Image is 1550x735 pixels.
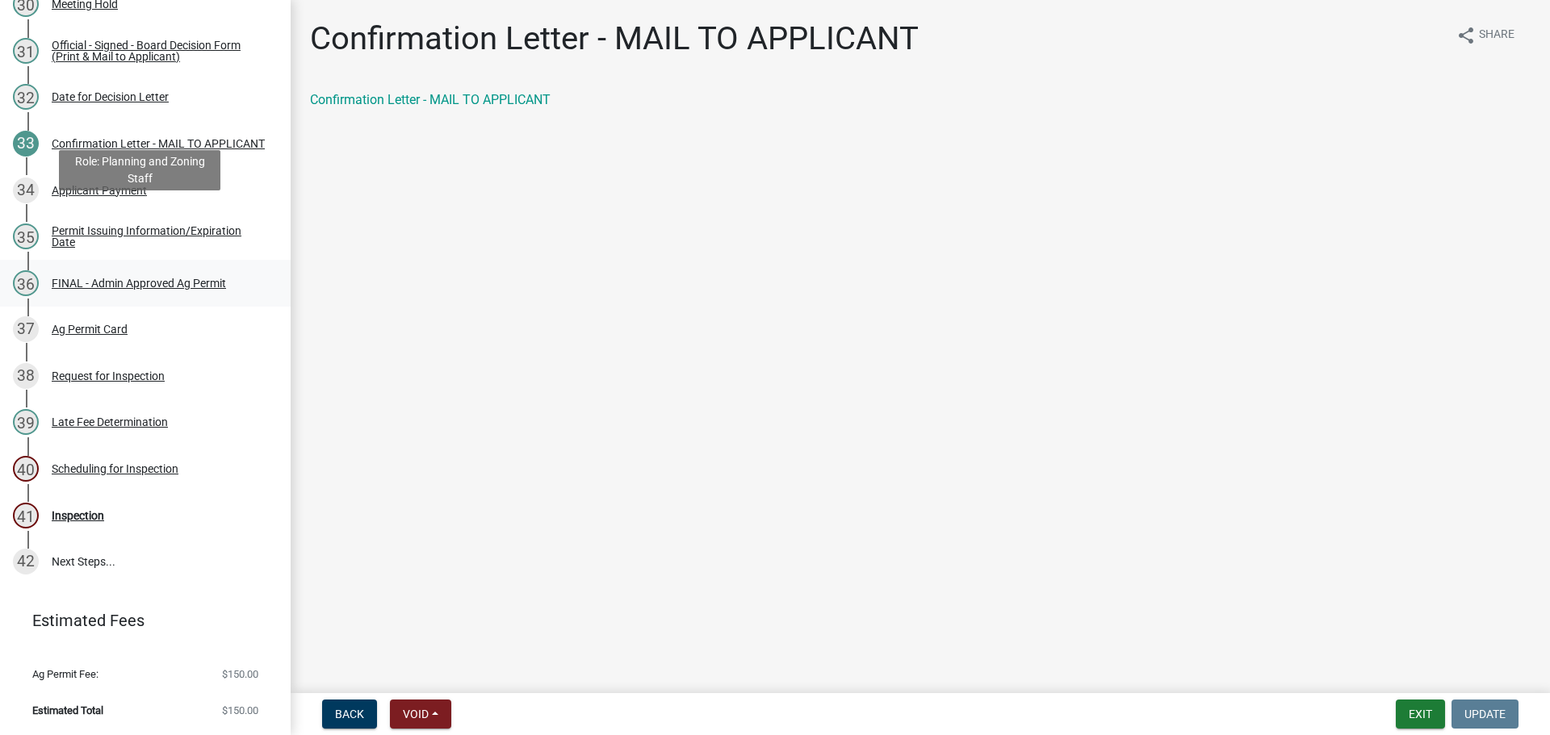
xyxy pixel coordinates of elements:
[13,604,265,637] a: Estimated Fees
[222,669,258,679] span: $150.00
[52,463,178,474] div: Scheduling for Inspection
[13,177,39,203] div: 34
[335,708,364,720] span: Back
[52,91,169,102] div: Date for Decision Letter
[1443,19,1527,51] button: shareShare
[1452,700,1519,729] button: Update
[1464,708,1506,720] span: Update
[1479,26,1514,45] span: Share
[32,705,103,716] span: Estimated Total
[403,708,429,720] span: Void
[52,278,226,289] div: FINAL - Admin Approved Ag Permit
[32,669,98,679] span: Ag Permit Fee:
[52,416,168,428] div: Late Fee Determination
[13,131,39,157] div: 33
[13,363,39,389] div: 38
[322,700,377,729] button: Back
[52,138,265,149] div: Confirmation Letter - MAIL TO APPLICANT
[13,456,39,482] div: 40
[13,270,39,296] div: 36
[13,503,39,528] div: 41
[13,316,39,342] div: 37
[390,700,451,729] button: Void
[13,223,39,249] div: 35
[1396,700,1445,729] button: Exit
[310,19,919,58] h1: Confirmation Letter - MAIL TO APPLICANT
[52,370,165,382] div: Request for Inspection
[52,40,265,62] div: Official - Signed - Board Decision Form (Print & Mail to Applicant)
[1456,26,1476,45] i: share
[13,84,39,110] div: 32
[13,409,39,435] div: 39
[310,92,551,107] a: Confirmation Letter - MAIL TO APPLICANT
[222,705,258,716] span: $150.00
[52,225,265,248] div: Permit Issuing Information/Expiration Date
[59,150,220,190] div: Role: Planning and Zoning Staff
[13,38,39,64] div: 31
[52,324,128,335] div: Ag Permit Card
[52,185,147,196] div: Applicant Payment
[13,549,39,574] div: 42
[52,510,104,521] div: Inspection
